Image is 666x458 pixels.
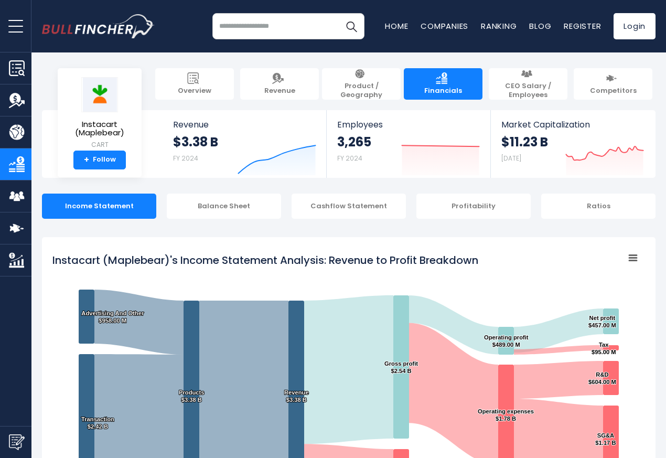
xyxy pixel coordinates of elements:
a: CEO Salary / Employees [489,68,567,100]
strong: + [84,155,89,165]
tspan: Instacart (Maplebear)'s Income Statement Analysis: Revenue to Profit Breakdown [52,253,478,268]
text: R&D $604.00 M [588,371,616,385]
span: Revenue [264,87,295,95]
div: Income Statement [42,194,156,219]
a: Competitors [574,68,652,100]
text: Operating profit $489.00 M [484,334,529,348]
a: Home [385,20,408,31]
text: Products $3.38 B [179,389,205,403]
a: Overview [155,68,234,100]
span: Financials [424,87,462,95]
text: Net profit $457.00 M [588,315,616,328]
strong: $3.38 B [173,134,218,150]
button: Search [338,13,364,39]
span: Market Capitalization [501,120,644,130]
a: Employees 3,265 FY 2024 [327,110,490,178]
a: +Follow [73,151,126,169]
span: Overview [178,87,211,95]
text: Advertising And Other $958.00 M [81,310,144,324]
text: SG&A $1.17 B [595,432,616,446]
div: Cashflow Statement [292,194,406,219]
small: [DATE] [501,154,521,163]
div: Profitability [416,194,531,219]
small: FY 2024 [173,154,198,163]
a: Blog [529,20,551,31]
a: Market Capitalization $11.23 B [DATE] [491,110,654,178]
span: Instacart (Maplebear) [66,120,133,137]
text: Revenue $3.38 B [284,389,309,403]
span: CEO Salary / Employees [494,82,562,100]
small: CART [66,140,133,150]
span: Competitors [590,87,637,95]
div: Balance Sheet [167,194,281,219]
a: Login [614,13,656,39]
a: Revenue $3.38 B FY 2024 [163,110,327,178]
small: FY 2024 [337,154,362,163]
div: Ratios [541,194,656,219]
span: Employees [337,120,479,130]
text: Operating expenses $1.78 B [478,408,534,422]
text: Tax $95.00 M [592,342,616,355]
a: Register [564,20,601,31]
span: Product / Geography [327,82,395,100]
a: Companies [421,20,468,31]
a: Ranking [481,20,517,31]
a: Revenue [240,68,319,100]
span: Revenue [173,120,316,130]
a: Financials [404,68,482,100]
strong: $11.23 B [501,134,548,150]
a: Instacart (Maplebear) CART [66,77,134,151]
img: bullfincher logo [42,14,155,38]
a: Product / Geography [322,68,401,100]
text: Gross profit $2.54 B [384,360,418,374]
a: Go to homepage [42,14,155,38]
strong: 3,265 [337,134,371,150]
text: Transaction $2.42 B [81,416,114,430]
